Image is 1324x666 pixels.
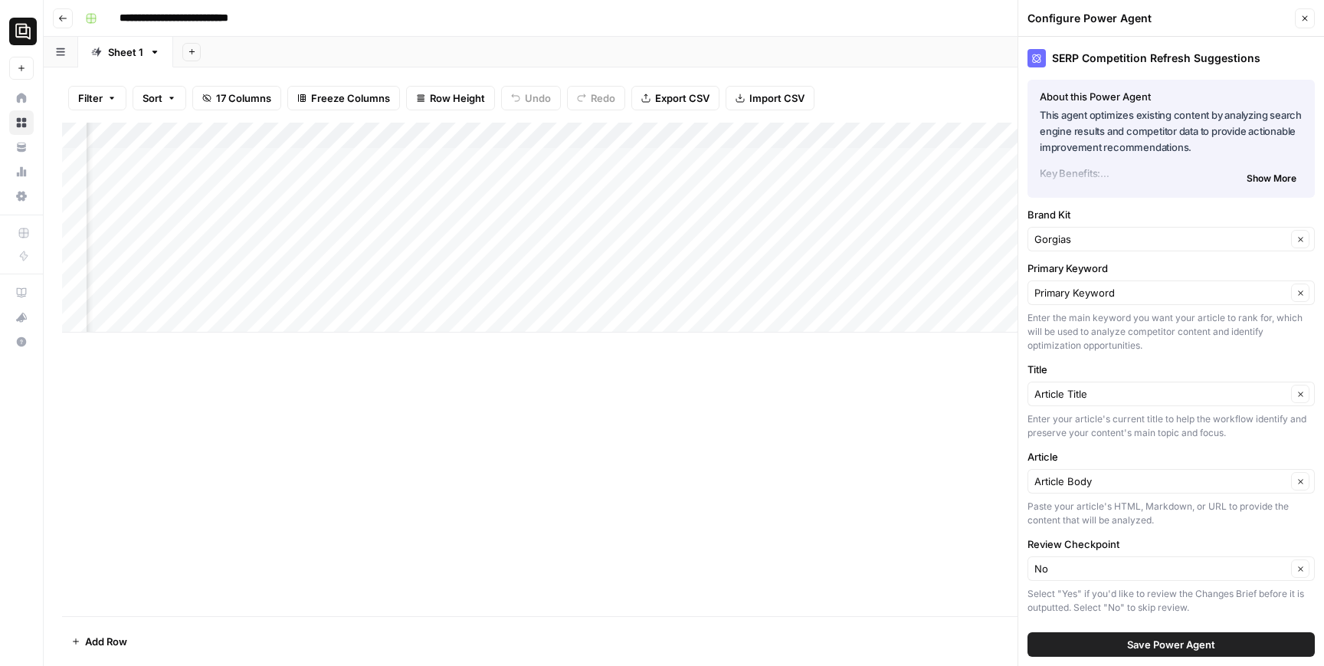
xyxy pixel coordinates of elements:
[9,281,34,305] a: AirOps Academy
[287,86,400,110] button: Freeze Columns
[31,269,257,285] div: Visit our Knowledge Base
[1283,42,1307,56] div: Close
[9,86,34,110] a: Home
[164,25,195,55] div: Profile image for Joel
[1034,561,1286,576] input: No
[1034,285,1286,300] input: Primary Keyword
[1027,311,1315,353] div: Enter the main keyword you want your article to rank for, which will be used to analyze competito...
[1247,172,1296,185] span: Show More
[1027,449,1315,464] label: Article
[153,478,306,540] button: Messages
[591,90,615,106] span: Redo
[31,109,276,161] p: Hi [PERSON_NAME] 👋
[9,184,34,208] a: Settings
[1027,261,1315,276] label: Primary Keyword
[16,463,290,536] div: Join our AI & SEO Builder's Community!
[1040,166,1303,182] p: Key Benefits:
[1027,500,1315,527] div: Paste your article's HTML, Markdown, or URL to provide the content that will be analyzed.
[85,634,127,649] span: Add Row
[655,90,710,106] span: Export CSV
[1127,637,1215,652] span: Save Power Agent
[430,90,485,106] span: Row Height
[68,86,126,110] button: Filter
[1034,231,1286,247] input: Gorgias
[78,37,173,67] a: Sheet 1
[133,86,186,110] button: Sort
[9,12,34,51] button: Workspace: Gorgias 2
[264,25,291,52] div: Close
[406,86,495,110] button: Row Height
[311,90,390,106] span: Freeze Columns
[9,110,34,135] a: Browse
[1034,386,1286,402] input: Article Title
[31,219,256,235] div: Send us a message
[59,517,93,527] span: Home
[9,135,34,159] a: Your Data
[31,475,275,491] div: Join our AI & SEO Builder's Community!
[631,86,719,110] button: Export CSV
[1027,412,1315,440] div: Enter your article's current title to help the workflow identify and preserve your content's main...
[216,90,271,106] span: 17 Columns
[1027,632,1315,657] button: Save Power Agent
[567,86,625,110] button: Redo
[9,18,37,45] img: Gorgias 2 Logo
[1040,107,1303,156] p: This agent optimizes existing content by analyzing search engine results and competitor data to p...
[22,263,284,291] a: Visit our Knowledge Base
[1027,587,1315,615] div: Select "Yes" if you'd like to review the Changes Brief before it is outputted. Select "No" to ski...
[222,25,253,55] div: Profile image for Steven
[525,90,551,106] span: Undo
[9,159,34,184] a: Usage
[15,206,291,248] div: Send us a message
[1240,169,1303,189] button: Show More
[1040,89,1303,104] div: About this Power Agent
[749,90,805,106] span: Import CSV
[1027,536,1315,552] label: Review Checkpoint
[193,25,224,55] div: Profile image for Arnett
[9,305,34,330] button: What's new?
[1027,49,1315,67] div: SERP Competition Refresh Suggestions
[108,44,143,60] div: Sheet 1
[78,90,103,106] span: Filter
[143,90,162,106] span: Sort
[726,86,814,110] button: Import CSV
[1027,207,1315,222] label: Brand Kit
[192,86,281,110] button: 17 Columns
[62,629,136,654] button: Add Row
[1027,362,1315,377] label: Title
[9,330,34,354] button: Help + Support
[31,161,276,187] p: How can we help?
[204,517,257,527] span: Messages
[501,86,561,110] button: Undo
[10,306,33,329] div: What's new?
[1034,474,1286,489] input: Article Body
[31,29,108,54] img: logo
